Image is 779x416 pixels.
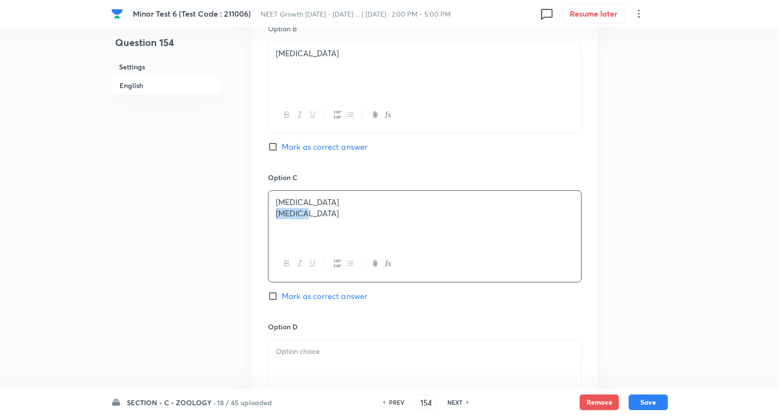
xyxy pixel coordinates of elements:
[261,9,451,19] span: NEET Growth [DATE] - [DATE] ... | [DATE] · 2:00 PM - 5:00 PM
[276,48,574,59] p: [MEDICAL_DATA]
[629,394,668,410] button: Save
[447,398,463,407] h6: NEXT
[282,290,367,302] span: Mark as correct answer
[111,8,123,20] img: Company Logo
[127,397,216,408] h6: SECTION - C - ZOOLOGY ·
[111,8,125,20] a: Company Logo
[217,397,272,408] h6: 18 / 45 uploaded
[268,172,582,183] h6: Option C
[111,35,221,58] h4: Question 154
[282,141,367,153] span: Mark as correct answer
[580,394,619,410] button: Remove
[111,58,221,76] h6: Settings
[276,208,574,219] p: [MEDICAL_DATA]
[562,4,625,23] button: Resume later
[133,8,251,19] span: Minor Test 6 (Test Code : 211006)
[389,398,404,407] h6: PREV
[268,322,582,332] h6: Option D
[268,23,582,34] h6: Option B
[276,197,574,208] p: [MEDICAL_DATA]
[111,76,221,95] h6: English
